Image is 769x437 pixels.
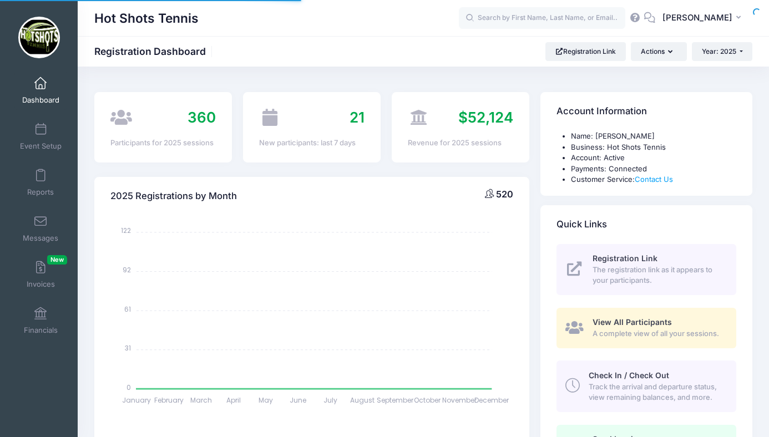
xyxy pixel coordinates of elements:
[458,109,513,126] span: $52,124
[631,42,686,61] button: Actions
[27,280,55,289] span: Invoices
[692,42,752,61] button: Year: 2025
[556,244,736,295] a: Registration Link The registration link as it appears to your participants.
[14,209,67,248] a: Messages
[226,395,241,405] tspan: April
[702,47,736,55] span: Year: 2025
[24,326,58,335] span: Financials
[593,317,672,327] span: View All Participants
[589,382,724,403] span: Track the arrival and departure status, view remaining balances, and more.
[259,138,365,149] div: New participants: last 7 days
[662,12,732,24] span: [PERSON_NAME]
[110,181,237,212] h4: 2025 Registrations by Month
[571,174,736,185] li: Customer Service:
[188,109,216,126] span: 360
[655,6,752,31] button: [PERSON_NAME]
[14,117,67,156] a: Event Setup
[556,96,647,128] h4: Account Information
[190,395,212,405] tspan: March
[14,301,67,340] a: Financials
[589,370,669,380] span: Check In / Check Out
[127,383,131,392] tspan: 0
[414,395,441,405] tspan: October
[571,153,736,164] li: Account: Active
[571,142,736,153] li: Business: Hot Shots Tennis
[27,187,54,197] span: Reports
[123,265,131,275] tspan: 92
[571,131,736,142] li: Name: [PERSON_NAME]
[290,395,306,405] tspan: June
[593,253,657,263] span: Registration Link
[124,304,131,314] tspan: 61
[14,163,67,202] a: Reports
[122,395,151,405] tspan: January
[556,360,736,411] a: Check In / Check Out Track the arrival and departure status, view remaining balances, and more.
[110,138,216,149] div: Participants for 2025 sessions
[121,226,131,235] tspan: 122
[556,308,736,348] a: View All Participants A complete view of all your sessions.
[94,6,199,31] h1: Hot Shots Tennis
[125,343,131,353] tspan: 31
[18,17,60,58] img: Hot Shots Tennis
[593,265,724,286] span: The registration link as it appears to your participants.
[20,141,62,151] span: Event Setup
[23,233,58,243] span: Messages
[377,395,414,405] tspan: September
[22,95,59,105] span: Dashboard
[14,71,67,110] a: Dashboard
[593,328,724,339] span: A complete view of all your sessions.
[556,209,607,240] h4: Quick Links
[47,255,67,265] span: New
[94,45,215,57] h1: Registration Dashboard
[351,395,375,405] tspan: August
[14,255,67,294] a: InvoicesNew
[442,395,477,405] tspan: November
[323,395,337,405] tspan: July
[154,395,184,405] tspan: February
[459,7,625,29] input: Search by First Name, Last Name, or Email...
[571,164,736,175] li: Payments: Connected
[259,395,273,405] tspan: May
[350,109,365,126] span: 21
[475,395,510,405] tspan: December
[496,189,513,200] span: 520
[545,42,626,61] a: Registration Link
[635,175,673,184] a: Contact Us
[408,138,513,149] div: Revenue for 2025 sessions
